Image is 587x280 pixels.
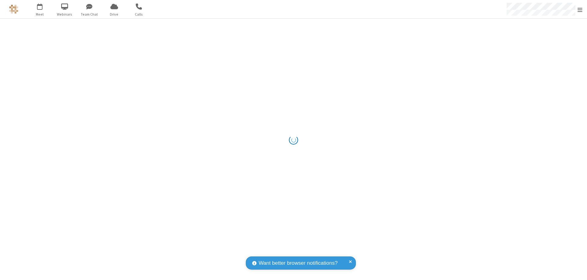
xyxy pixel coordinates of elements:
[78,12,101,17] span: Team Chat
[53,12,76,17] span: Webinars
[103,12,126,17] span: Drive
[127,12,150,17] span: Calls
[28,12,51,17] span: Meet
[259,259,338,267] span: Want better browser notifications?
[9,5,18,14] img: QA Selenium DO NOT DELETE OR CHANGE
